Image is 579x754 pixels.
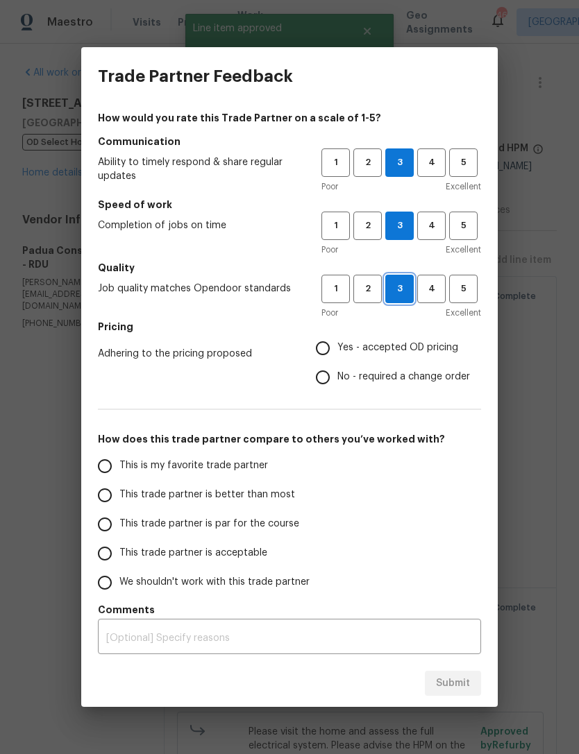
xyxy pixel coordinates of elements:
[337,341,458,355] span: Yes - accepted OD pricing
[386,218,413,234] span: 3
[451,218,476,234] span: 5
[451,281,476,297] span: 5
[119,546,267,560] span: This trade partner is acceptable
[98,347,294,361] span: Adhering to the pricing proposed
[449,212,478,240] button: 5
[98,111,481,125] h4: How would you rate this Trade Partner on a scale of 1-5?
[451,155,476,171] span: 5
[321,243,338,257] span: Poor
[353,275,382,303] button: 2
[337,370,470,384] span: No - required a change order
[323,281,349,297] span: 1
[386,281,413,297] span: 3
[417,275,446,303] button: 4
[321,180,338,194] span: Poor
[321,275,350,303] button: 1
[355,155,380,171] span: 2
[386,155,413,171] span: 3
[98,603,481,617] h5: Comments
[323,218,349,234] span: 1
[98,198,481,212] h5: Speed of work
[385,148,414,177] button: 3
[119,488,295,502] span: This trade partner is better than most
[355,281,380,297] span: 2
[323,155,349,171] span: 1
[98,261,481,275] h5: Quality
[446,243,481,257] span: Excellent
[446,306,481,320] span: Excellent
[98,282,299,295] span: Job quality matches Opendoor standards
[449,148,478,177] button: 5
[98,67,293,86] h3: Trade Partner Feedback
[316,334,481,392] div: Pricing
[98,219,299,232] span: Completion of jobs on time
[446,180,481,194] span: Excellent
[419,281,444,297] span: 4
[321,306,338,320] span: Poor
[98,155,299,183] span: Ability to timely respond & share regular updates
[98,452,481,597] div: How does this trade partner compare to others you’ve worked with?
[449,275,478,303] button: 5
[419,218,444,234] span: 4
[98,135,481,148] h5: Communication
[119,517,299,531] span: This trade partner is par for the course
[321,148,350,177] button: 1
[98,432,481,446] h5: How does this trade partner compare to others you’ve worked with?
[417,148,446,177] button: 4
[98,320,481,334] h5: Pricing
[119,459,268,473] span: This is my favorite trade partner
[417,212,446,240] button: 4
[385,212,414,240] button: 3
[321,212,350,240] button: 1
[385,275,414,303] button: 3
[353,212,382,240] button: 2
[119,575,310,590] span: We shouldn't work with this trade partner
[353,148,382,177] button: 2
[419,155,444,171] span: 4
[355,218,380,234] span: 2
